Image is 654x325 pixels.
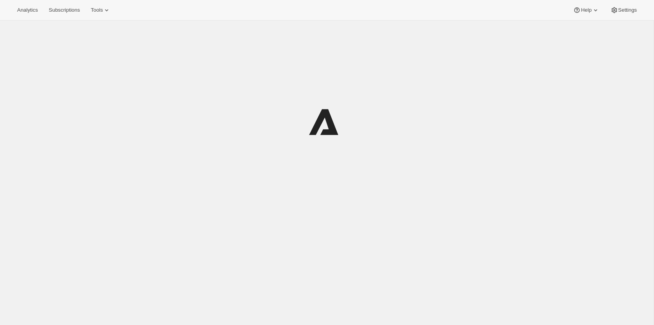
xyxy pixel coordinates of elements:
span: Analytics [17,7,38,13]
span: Settings [618,7,637,13]
span: Help [581,7,591,13]
span: Subscriptions [49,7,80,13]
button: Analytics [12,5,42,16]
button: Settings [606,5,642,16]
span: Tools [91,7,103,13]
button: Subscriptions [44,5,84,16]
button: Help [568,5,604,16]
button: Tools [86,5,115,16]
